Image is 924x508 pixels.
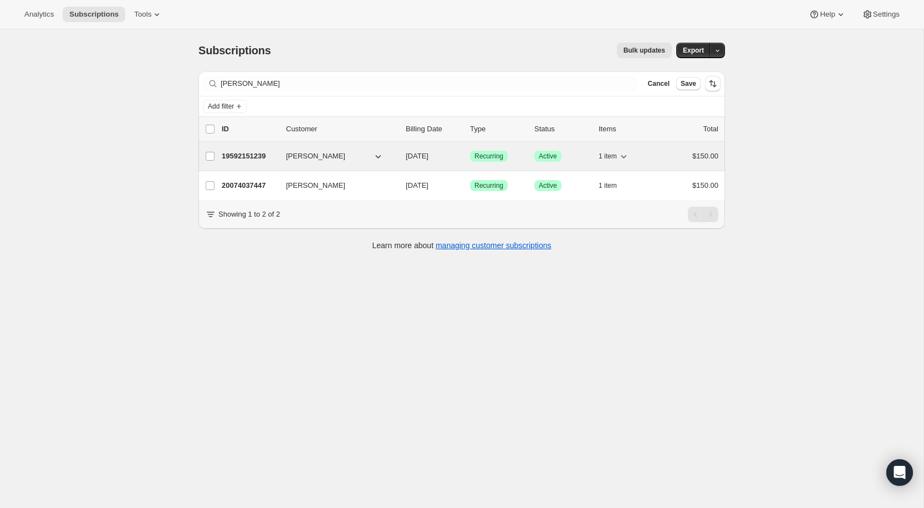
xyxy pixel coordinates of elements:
span: 1 item [599,152,617,161]
div: 19592151239[PERSON_NAME][DATE]SuccessRecurringSuccessActive1 item$150.00 [222,148,718,164]
span: [DATE] [406,181,428,189]
button: Add filter [203,100,247,113]
span: [PERSON_NAME] [286,151,345,162]
div: Items [599,124,654,135]
button: [PERSON_NAME] [279,177,390,194]
button: Help [802,7,852,22]
span: Tools [134,10,151,19]
span: Save [681,79,696,88]
button: [PERSON_NAME] [279,147,390,165]
span: Settings [873,10,900,19]
p: Billing Date [406,124,461,135]
button: Export [676,43,711,58]
button: Sort the results [705,76,721,91]
p: Total [703,124,718,135]
span: Subscriptions [69,10,119,19]
span: Help [820,10,835,19]
nav: Pagination [688,207,718,222]
div: IDCustomerBilling DateTypeStatusItemsTotal [222,124,718,135]
p: 19592151239 [222,151,277,162]
p: 20074037447 [222,180,277,191]
p: Status [534,124,590,135]
div: Type [470,124,525,135]
span: Export [683,46,704,55]
span: Cancel [648,79,670,88]
span: 1 item [599,181,617,190]
span: Active [539,152,557,161]
button: 1 item [599,148,629,164]
span: Active [539,181,557,190]
p: Learn more about [372,240,552,251]
span: [DATE] [406,152,428,160]
button: Settings [855,7,906,22]
span: Subscriptions [198,44,271,57]
span: Add filter [208,102,234,111]
button: Save [676,77,701,90]
span: Analytics [24,10,54,19]
button: Tools [127,7,169,22]
span: Recurring [474,152,503,161]
span: $150.00 [692,181,718,189]
p: Customer [286,124,397,135]
button: 1 item [599,178,629,193]
button: Analytics [18,7,60,22]
span: Recurring [474,181,503,190]
span: [PERSON_NAME] [286,180,345,191]
a: managing customer subscriptions [436,241,552,250]
p: Showing 1 to 2 of 2 [218,209,280,220]
button: Bulk updates [617,43,672,58]
input: Filter subscribers [221,76,637,91]
button: Cancel [644,77,674,90]
p: ID [222,124,277,135]
div: Open Intercom Messenger [886,459,913,486]
div: 20074037447[PERSON_NAME][DATE]SuccessRecurringSuccessActive1 item$150.00 [222,178,718,193]
button: Subscriptions [63,7,125,22]
span: Bulk updates [624,46,665,55]
span: $150.00 [692,152,718,160]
